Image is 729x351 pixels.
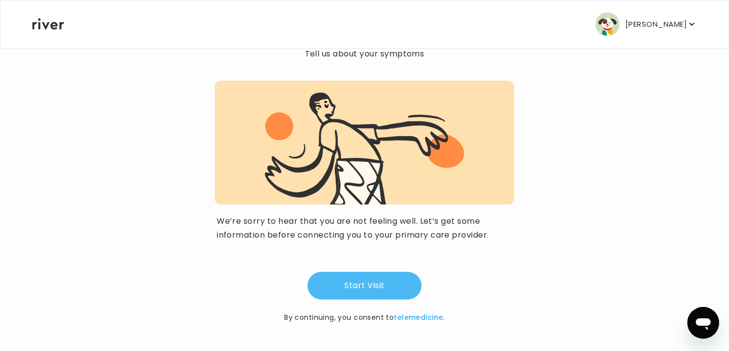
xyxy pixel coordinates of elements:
[217,214,512,242] p: We’re sorry to hear that you are not feeling well. Let’s get some information before connecting y...
[625,17,687,31] p: [PERSON_NAME]
[394,312,444,322] a: telemedicine.
[687,307,719,339] iframe: Button to launch messaging window
[596,12,697,36] button: user avatar[PERSON_NAME]
[265,91,464,204] img: visit complete graphic
[284,311,445,323] p: By continuing, you consent to
[307,272,422,300] button: Start Visit
[215,47,514,61] p: Tell us about your symptoms
[596,12,619,36] img: user avatar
